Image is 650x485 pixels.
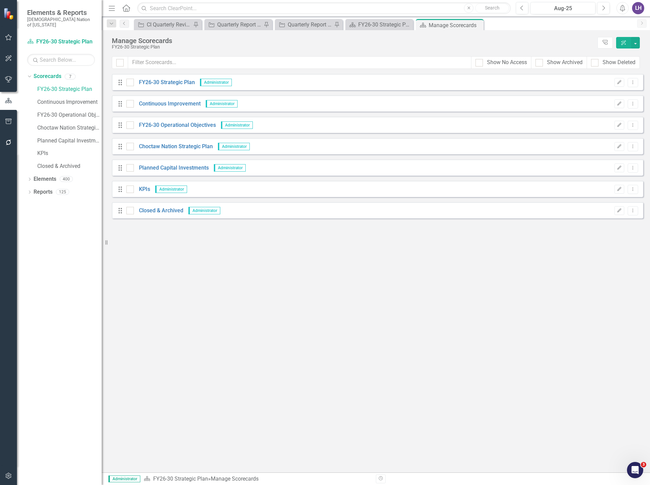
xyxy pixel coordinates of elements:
[134,143,213,151] a: Choctaw Nation Strategic Plan
[37,98,102,106] a: Continuous Improvement
[200,79,232,86] span: Administrator
[27,38,95,46] a: FY26-30 Strategic Plan
[3,7,15,19] img: ClearPoint Strategy
[288,20,332,29] div: Quarterly Report Review (No Next Steps)
[547,59,583,66] div: Show Archived
[603,59,635,66] div: Show Deleted
[147,20,191,29] div: CI Quarterly Review
[56,189,69,195] div: 125
[632,2,644,14] button: LH
[34,188,53,196] a: Reports
[37,124,102,132] a: Choctaw Nation Strategic Plan
[134,186,150,193] a: KPIs
[155,186,187,193] span: Administrator
[136,20,191,29] a: CI Quarterly Review
[641,462,646,467] span: 3
[27,54,95,66] input: Search Below...
[221,121,253,129] span: Administrator
[60,176,73,182] div: 400
[206,20,262,29] a: Quarterly Report Review
[475,3,509,13] button: Search
[134,121,216,129] a: FY26-30 Operational Objectives
[358,20,411,29] div: FY26-30 Strategic Plan
[128,56,471,69] input: Filter Scorecards...
[37,150,102,157] a: KPIs
[217,20,262,29] div: Quarterly Report Review
[108,476,140,482] span: Administrator
[37,162,102,170] a: Closed & Archived
[144,475,371,483] div: » Manage Scorecards
[134,207,183,215] a: Closed & Archived
[218,143,250,150] span: Administrator
[487,59,527,66] div: Show No Access
[65,74,76,79] div: 7
[206,100,238,108] span: Administrator
[34,175,56,183] a: Elements
[530,2,595,14] button: Aug-25
[37,111,102,119] a: FY26-30 Operational Objectives
[153,476,208,482] a: FY26-30 Strategic Plan
[27,17,95,28] small: [DEMOGRAPHIC_DATA] Nation of [US_STATE]
[347,20,411,29] a: FY26-30 Strategic Plan
[214,164,246,172] span: Administrator
[134,79,195,86] a: FY26-30 Strategic Plan
[134,164,209,172] a: Planned Capital Investments
[112,44,594,50] div: FY26-30 Strategic Plan
[37,137,102,145] a: Planned Capital Investments
[137,2,511,14] input: Search ClearPoint...
[277,20,332,29] a: Quarterly Report Review (No Next Steps)
[134,100,201,108] a: Continuous Improvement
[37,85,102,93] a: FY26-30 Strategic Plan
[485,5,500,11] span: Search
[34,73,61,80] a: Scorecards
[533,4,593,13] div: Aug-25
[627,462,643,478] iframe: Intercom live chat
[112,37,594,44] div: Manage Scorecards
[27,8,95,17] span: Elements & Reports
[188,207,220,214] span: Administrator
[429,21,482,30] div: Manage Scorecards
